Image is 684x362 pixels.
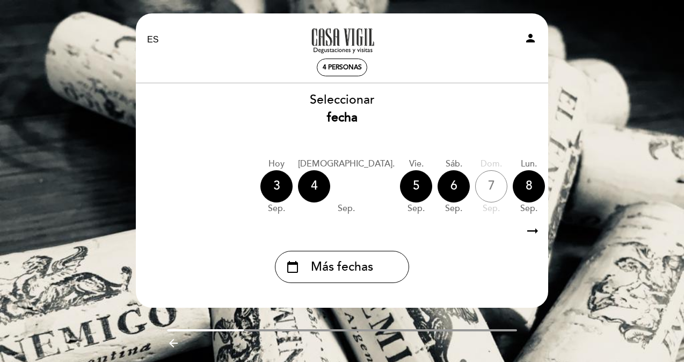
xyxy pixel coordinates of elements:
[400,202,432,215] div: sep.
[400,158,432,170] div: vie.
[524,32,537,48] button: person
[327,110,358,125] b: fecha
[475,202,507,215] div: sep.
[298,202,395,215] div: sep.
[513,202,545,215] div: sep.
[438,202,470,215] div: sep.
[475,158,507,170] div: dom.
[286,258,299,276] i: calendar_today
[311,258,373,276] span: Más fechas
[525,220,541,243] i: arrow_right_alt
[323,63,362,71] span: 4 personas
[438,170,470,202] div: 6
[298,170,330,202] div: 4
[475,170,507,202] div: 7
[260,170,293,202] div: 3
[513,158,545,170] div: lun.
[275,25,409,55] a: A la tarde en Casa Vigil
[135,91,549,127] div: Seleccionar
[298,158,395,170] div: [DEMOGRAPHIC_DATA].
[260,202,293,215] div: sep.
[167,337,180,350] i: arrow_backward
[400,170,432,202] div: 5
[260,158,293,170] div: Hoy
[513,170,545,202] div: 8
[438,158,470,170] div: sáb.
[524,32,537,45] i: person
